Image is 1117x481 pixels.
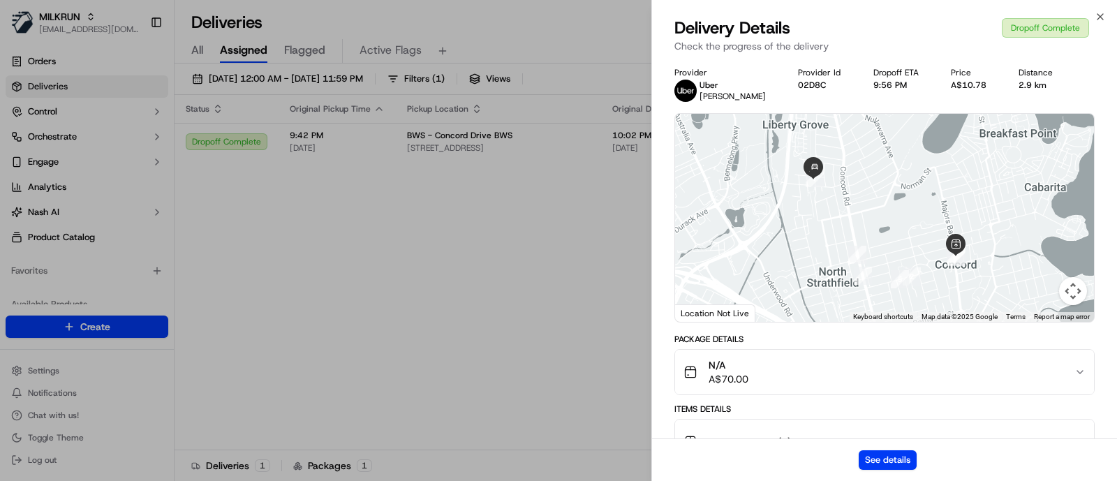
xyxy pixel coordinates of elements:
div: 9:56 PM [873,80,929,91]
span: Delivery Details [674,17,790,39]
a: Open this area in Google Maps (opens a new window) [679,304,725,322]
button: Map camera controls [1059,277,1087,305]
a: Terms (opens in new tab) [1006,313,1026,320]
div: Package Details [674,334,1095,345]
button: Keyboard shortcuts [853,312,913,322]
span: N/A [709,358,748,372]
img: uber-new-logo.jpeg [674,80,697,102]
div: 5 [891,270,909,288]
div: A$10.78 [951,80,996,91]
div: Items Details [674,404,1095,415]
div: Provider [674,67,776,78]
div: 2.9 km [1019,80,1063,91]
span: A$70.00 [709,372,748,386]
div: 2 [903,267,921,286]
button: Package Items (1) [675,420,1094,464]
span: Map data ©2025 Google [922,313,998,320]
div: Distance [1019,67,1063,78]
div: Location Not Live [675,304,755,322]
img: Google [679,304,725,322]
div: Provider Id [798,67,850,78]
button: 02D8C [798,80,826,91]
div: Dropoff ETA [873,67,929,78]
a: Report a map error [1034,313,1090,320]
div: 6 [848,246,866,264]
button: See details [859,450,917,470]
p: Uber [700,80,766,91]
span: Package Items ( 1 ) [709,435,791,449]
div: Price [951,67,996,78]
span: [PERSON_NAME] [700,91,766,102]
div: 4 [947,248,965,266]
div: 1 [854,267,872,285]
p: Check the progress of the delivery [674,39,1095,53]
button: N/AA$70.00 [675,350,1094,394]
